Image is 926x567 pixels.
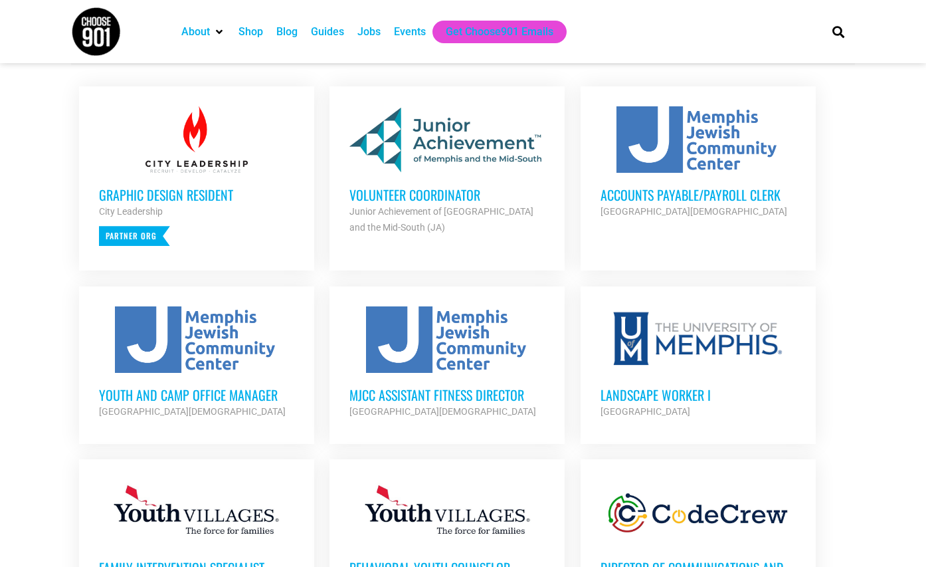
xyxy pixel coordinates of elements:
a: Blog [276,24,298,40]
div: Search [828,21,850,43]
a: Accounts Payable/Payroll Clerk [GEOGRAPHIC_DATA][DEMOGRAPHIC_DATA] [581,86,816,239]
strong: [GEOGRAPHIC_DATA][DEMOGRAPHIC_DATA] [349,406,536,417]
a: Get Choose901 Emails [446,24,553,40]
a: Jobs [357,24,381,40]
p: Partner Org [99,226,170,246]
a: Landscape Worker I [GEOGRAPHIC_DATA] [581,286,816,439]
h3: Graphic Design Resident [99,186,294,203]
div: About [175,21,232,43]
a: Graphic Design Resident City Leadership Partner Org [79,86,314,266]
a: About [181,24,210,40]
a: Volunteer Coordinator Junior Achievement of [GEOGRAPHIC_DATA] and the Mid-South (JA) [329,86,565,255]
a: MJCC Assistant Fitness Director [GEOGRAPHIC_DATA][DEMOGRAPHIC_DATA] [329,286,565,439]
h3: Volunteer Coordinator [349,186,545,203]
strong: [GEOGRAPHIC_DATA][DEMOGRAPHIC_DATA] [99,406,286,417]
strong: City Leadership [99,206,163,217]
a: Youth and Camp Office Manager [GEOGRAPHIC_DATA][DEMOGRAPHIC_DATA] [79,286,314,439]
h3: Accounts Payable/Payroll Clerk [601,186,796,203]
nav: Main nav [175,21,810,43]
strong: Junior Achievement of [GEOGRAPHIC_DATA] and the Mid-South (JA) [349,206,533,233]
strong: [GEOGRAPHIC_DATA] [601,406,690,417]
a: Guides [311,24,344,40]
h3: Youth and Camp Office Manager [99,386,294,403]
a: Shop [238,24,263,40]
h3: MJCC Assistant Fitness Director [349,386,545,403]
strong: [GEOGRAPHIC_DATA][DEMOGRAPHIC_DATA] [601,206,787,217]
a: Events [394,24,426,40]
h3: Landscape Worker I [601,386,796,403]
